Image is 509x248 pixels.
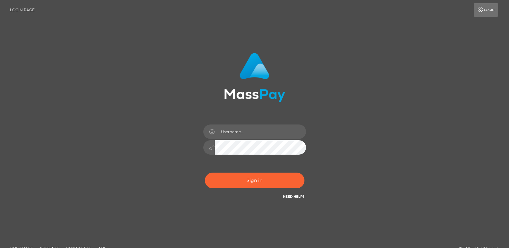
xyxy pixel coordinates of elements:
img: MassPay Login [224,53,285,102]
a: Need Help? [283,194,304,199]
a: Login [474,3,498,17]
input: Username... [215,124,306,139]
button: Sign in [205,173,304,188]
a: Login Page [10,3,35,17]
